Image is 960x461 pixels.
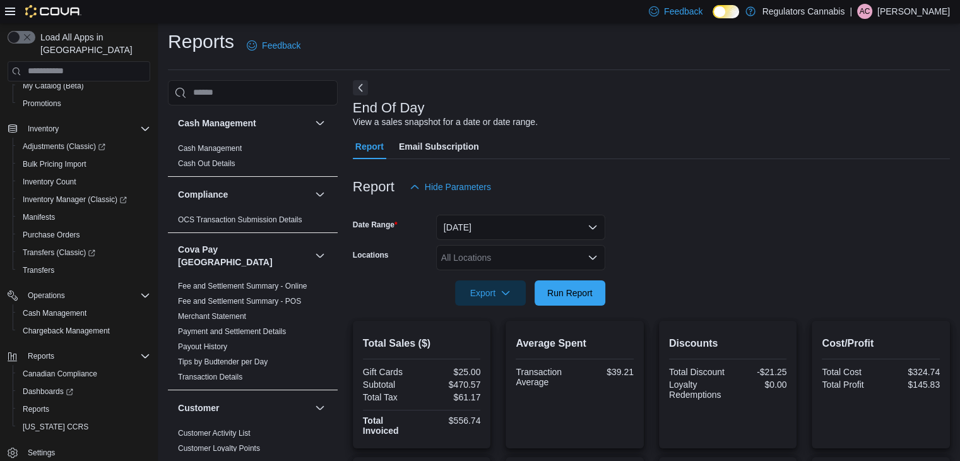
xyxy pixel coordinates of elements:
a: Transfers (Classic) [13,244,155,261]
span: Chargeback Management [23,326,110,336]
span: Cash Management [178,143,242,153]
a: Cash Management [18,306,92,321]
p: Regulators Cannabis [762,4,844,19]
a: Cash Management [178,144,242,153]
div: Total Discount [669,367,725,377]
h2: Discounts [669,336,787,351]
h3: Report [353,179,394,195]
button: Open list of options [588,253,598,263]
button: Promotions [13,95,155,112]
a: Fee and Settlement Summary - Online [178,282,307,290]
span: Washington CCRS [18,419,150,434]
span: [US_STATE] CCRS [23,422,88,432]
span: Payout History [178,342,227,352]
button: Customer [312,400,328,416]
div: $0.00 [730,380,786,390]
span: Inventory [23,121,150,136]
span: Inventory Manager (Classic) [23,195,127,205]
h3: Compliance [178,188,228,201]
span: Customer Activity List [178,428,251,438]
span: Inventory [28,124,59,134]
h2: Average Spent [516,336,634,351]
button: [US_STATE] CCRS [13,418,155,436]
span: Manifests [18,210,150,225]
label: Date Range [353,220,398,230]
span: Chargeback Management [18,323,150,338]
a: Manifests [18,210,60,225]
a: Dashboards [13,383,155,400]
span: Load All Apps in [GEOGRAPHIC_DATA] [35,31,150,56]
span: Canadian Compliance [23,369,97,379]
button: Operations [3,287,155,304]
span: Reports [28,351,54,361]
span: Canadian Compliance [18,366,150,381]
span: Bulk Pricing Import [18,157,150,172]
h3: End Of Day [353,100,425,116]
span: My Catalog (Beta) [18,78,150,93]
div: Ashlee Campeau [857,4,872,19]
a: Inventory Manager (Classic) [18,192,132,207]
span: Settings [28,448,55,458]
span: AC [860,4,870,19]
span: Reports [18,402,150,417]
a: Promotions [18,96,66,111]
div: Gift Cards [363,367,419,377]
a: Dashboards [18,384,78,399]
div: $556.74 [424,416,480,426]
button: [DATE] [436,215,605,240]
span: Fee and Settlement Summary - POS [178,296,301,306]
h1: Reports [168,29,234,54]
button: My Catalog (Beta) [13,77,155,95]
span: Customer Loyalty Points [178,443,260,453]
span: Export [463,280,518,306]
span: Purchase Orders [23,230,80,240]
button: Cova Pay [GEOGRAPHIC_DATA] [178,243,310,268]
button: Inventory Count [13,173,155,191]
h3: Customer [178,402,219,414]
span: Tips by Budtender per Day [178,357,268,367]
button: Customer [178,402,310,414]
span: Dashboards [18,384,150,399]
span: Promotions [18,96,150,111]
a: Payment and Settlement Details [178,327,286,336]
button: Cash Management [13,304,155,322]
span: Bulk Pricing Import [23,159,86,169]
a: Purchase Orders [18,227,85,242]
button: Reports [23,349,59,364]
span: Inventory Count [18,174,150,189]
div: Cova Pay [GEOGRAPHIC_DATA] [168,278,338,390]
img: Cova [25,5,81,18]
button: Transfers [13,261,155,279]
button: Manifests [13,208,155,226]
span: Payment and Settlement Details [178,326,286,337]
span: Promotions [23,99,61,109]
a: Customer Activity List [178,429,251,438]
a: Tips by Budtender per Day [178,357,268,366]
a: Transfers (Classic) [18,245,100,260]
span: Inventory Count [23,177,76,187]
h2: Total Sales ($) [363,336,481,351]
button: Cova Pay [GEOGRAPHIC_DATA] [312,248,328,263]
a: Settings [23,445,60,460]
button: Purchase Orders [13,226,155,244]
div: Loyalty Redemptions [669,380,725,400]
div: Total Cost [822,367,878,377]
div: Transaction Average [516,367,572,387]
a: Chargeback Management [18,323,115,338]
button: Operations [23,288,70,303]
a: Reports [18,402,54,417]
span: Transfers [18,263,150,278]
a: Inventory Count [18,174,81,189]
span: Transfers (Classic) [23,248,95,258]
button: Canadian Compliance [13,365,155,383]
span: Adjustments (Classic) [18,139,150,154]
span: Fee and Settlement Summary - Online [178,281,307,291]
span: Manifests [23,212,55,222]
a: Feedback [242,33,305,58]
strong: Total Invoiced [363,416,399,436]
button: Reports [3,347,155,365]
span: Reports [23,349,150,364]
span: Cash Out Details [178,159,235,169]
span: Transfers (Classic) [18,245,150,260]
